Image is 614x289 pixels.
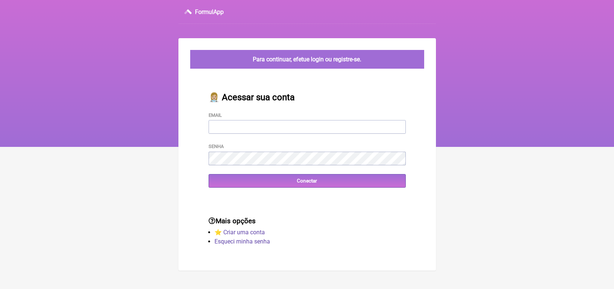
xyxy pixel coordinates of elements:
[195,8,224,15] h3: FormulApp
[190,50,424,69] div: Para continuar, efetue login ou registre-se.
[209,112,222,118] label: Email
[214,229,265,236] a: ⭐️ Criar uma conta
[214,238,270,245] a: Esqueci minha senha
[209,174,406,188] input: Conectar
[209,217,406,225] h3: Mais opções
[209,144,224,149] label: Senha
[209,92,406,102] h2: 👩🏼‍⚕️ Acessar sua conta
